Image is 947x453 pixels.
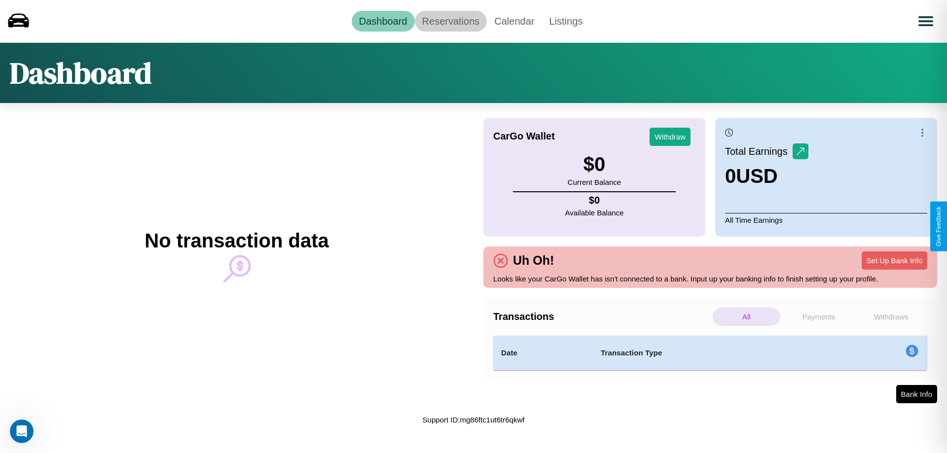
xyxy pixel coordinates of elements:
h3: 0 USD [725,165,808,187]
button: Withdraw [650,128,691,146]
a: Listings [542,11,590,32]
h2: No transaction data [145,230,328,252]
p: All [713,308,780,326]
h4: Transactions [493,311,710,322]
a: Reservations [415,11,487,32]
p: Available Balance [565,206,624,219]
h3: $ 0 [568,153,621,175]
button: Open menu [912,7,940,35]
table: simple table [493,336,927,370]
p: Current Balance [568,175,621,189]
p: All Time Earnings [725,213,927,227]
a: Dashboard [352,11,415,32]
p: Withdraws [857,308,925,326]
h4: Date [501,347,585,359]
h4: Transaction Type [601,347,825,359]
h1: Dashboard [10,53,151,93]
p: Looks like your CarGo Wallet has isn't connected to a bank. Input up your banking info to finish ... [493,272,927,285]
h4: Uh Oh! [508,253,559,268]
p: Payments [785,308,853,326]
h4: CarGo Wallet [493,131,555,142]
iframe: Intercom live chat [10,419,34,443]
p: Support ID: mg86ftc1ut6tr6qkwf [423,413,525,426]
div: Give Feedback [935,207,942,246]
button: Bank Info [896,385,937,403]
a: Calendar [487,11,542,32]
p: Total Earnings [725,142,793,160]
h4: $ 0 [565,195,624,206]
button: Set Up Bank Info [862,251,927,270]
